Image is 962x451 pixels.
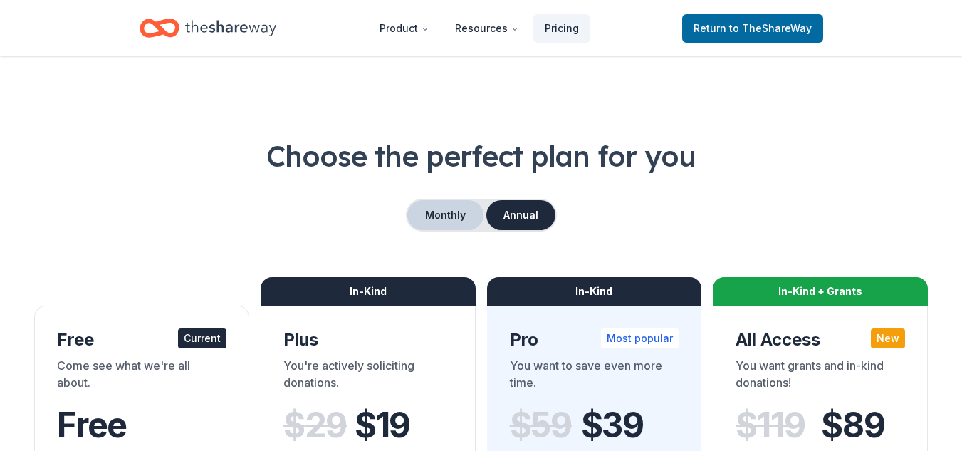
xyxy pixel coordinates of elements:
[140,11,276,45] a: Home
[486,200,555,230] button: Annual
[57,357,226,397] div: Come see what we're all about.
[682,14,823,43] a: Returnto TheShareWay
[510,328,679,351] div: Pro
[713,277,928,306] div: In-Kind + Grants
[601,328,679,348] div: Most popular
[178,328,226,348] div: Current
[57,404,127,446] span: Free
[368,11,590,45] nav: Main
[407,200,483,230] button: Monthly
[871,328,905,348] div: New
[261,277,476,306] div: In-Kind
[510,357,679,397] div: You want to save even more time.
[533,14,590,43] a: Pricing
[581,405,644,445] span: $ 39
[736,328,905,351] div: All Access
[821,405,884,445] span: $ 89
[736,357,905,397] div: You want grants and in-kind donations!
[283,357,453,397] div: You're actively soliciting donations.
[694,20,812,37] span: Return
[34,136,928,176] h1: Choose the perfect plan for you
[487,277,702,306] div: In-Kind
[355,405,410,445] span: $ 19
[283,328,453,351] div: Plus
[57,328,226,351] div: Free
[368,14,441,43] button: Product
[444,14,530,43] button: Resources
[729,22,812,34] span: to TheShareWay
